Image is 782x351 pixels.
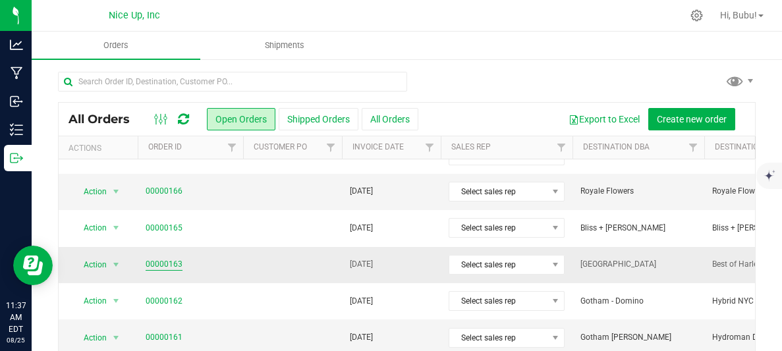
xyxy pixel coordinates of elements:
[580,222,696,234] span: Bliss + [PERSON_NAME]
[72,256,107,274] span: Action
[449,329,547,347] span: Select sales rep
[350,185,373,198] span: [DATE]
[146,185,182,198] a: 00000166
[146,295,182,308] a: 00000162
[279,108,358,130] button: Shipped Orders
[6,335,26,345] p: 08/25
[6,300,26,335] p: 11:37 AM EDT
[207,108,275,130] button: Open Orders
[10,95,23,108] inline-svg: Inbound
[69,144,132,153] div: Actions
[449,219,547,237] span: Select sales rep
[108,219,125,237] span: select
[108,256,125,274] span: select
[320,136,342,159] a: Filter
[108,329,125,347] span: select
[32,32,200,59] a: Orders
[72,292,107,310] span: Action
[69,112,143,126] span: All Orders
[200,32,369,59] a: Shipments
[449,182,547,201] span: Select sales rep
[551,136,573,159] a: Filter
[108,292,125,310] span: select
[72,182,107,201] span: Action
[148,142,182,151] a: Order ID
[109,10,160,21] span: Nice Up, Inc
[146,331,182,344] a: 00000161
[352,142,404,151] a: Invoice Date
[362,108,418,130] button: All Orders
[657,114,727,124] span: Create new order
[580,295,696,308] span: Gotham - Domino
[10,151,23,165] inline-svg: Outbound
[560,108,648,130] button: Export to Excel
[221,136,243,159] a: Filter
[10,38,23,51] inline-svg: Analytics
[715,142,764,151] a: Destination
[648,108,735,130] button: Create new order
[580,258,696,271] span: [GEOGRAPHIC_DATA]
[58,72,407,92] input: Search Order ID, Destination, Customer PO...
[13,246,53,285] iframe: Resource center
[580,185,696,198] span: Royale Flowers
[350,295,373,308] span: [DATE]
[146,258,182,271] a: 00000163
[72,219,107,237] span: Action
[108,182,125,201] span: select
[350,222,373,234] span: [DATE]
[580,331,696,344] span: Gotham [PERSON_NAME]
[72,329,107,347] span: Action
[254,142,307,151] a: Customer PO
[451,142,491,151] a: Sales Rep
[449,292,547,310] span: Select sales rep
[247,40,322,51] span: Shipments
[419,136,441,159] a: Filter
[583,142,650,151] a: Destination DBA
[10,123,23,136] inline-svg: Inventory
[688,9,705,22] div: Manage settings
[146,222,182,234] a: 00000165
[10,67,23,80] inline-svg: Manufacturing
[86,40,146,51] span: Orders
[720,10,757,20] span: Hi, Bubu!
[350,258,373,271] span: [DATE]
[683,136,704,159] a: Filter
[449,256,547,274] span: Select sales rep
[350,331,373,344] span: [DATE]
